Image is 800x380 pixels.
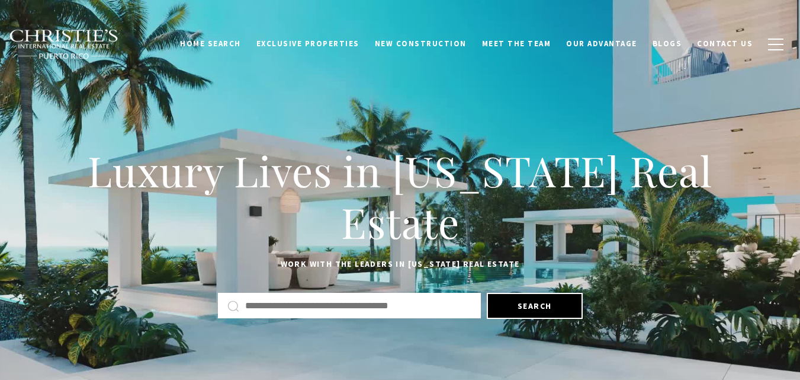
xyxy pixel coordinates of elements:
[558,33,645,55] a: Our Advantage
[653,39,682,49] span: Blogs
[30,145,770,248] h1: Luxury Lives in [US_STATE] Real Estate
[375,39,467,49] span: New Construction
[645,33,690,55] a: Blogs
[172,33,249,55] a: Home Search
[566,39,637,49] span: Our Advantage
[256,39,359,49] span: Exclusive Properties
[30,257,770,272] p: Work with the leaders in [US_STATE] Real Estate
[697,39,753,49] span: Contact Us
[9,29,119,60] img: Christie's International Real Estate black text logo
[487,293,583,319] button: Search
[474,33,559,55] a: Meet the Team
[367,33,474,55] a: New Construction
[249,33,367,55] a: Exclusive Properties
